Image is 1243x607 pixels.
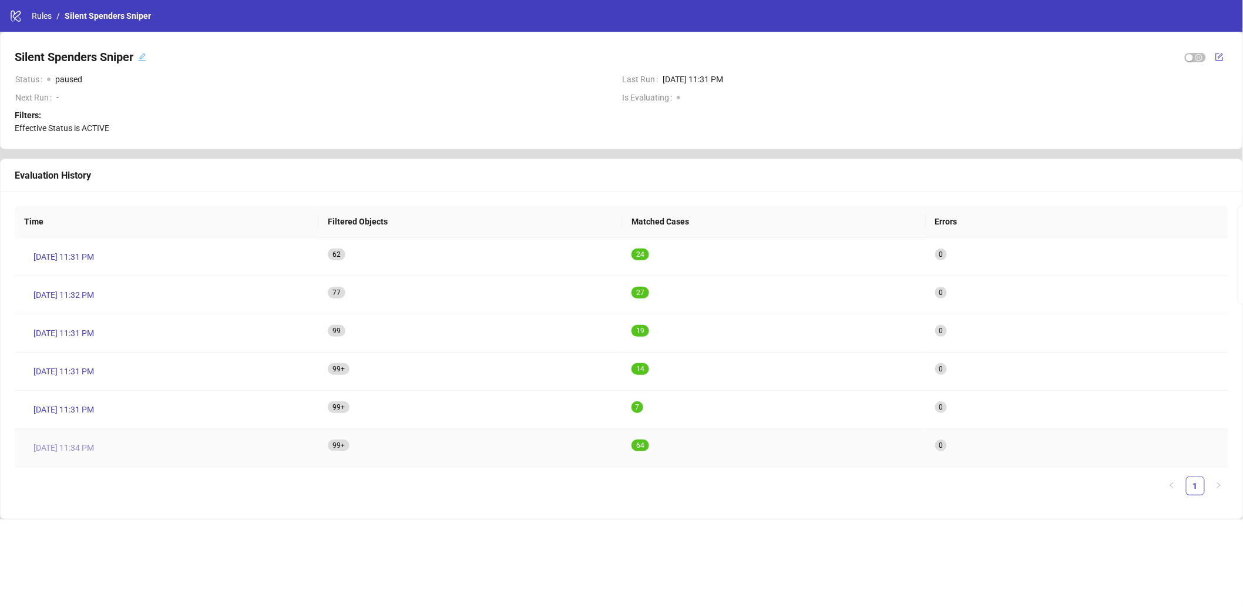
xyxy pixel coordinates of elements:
div: Evaluation History [15,168,1228,183]
span: Next Run [15,91,56,104]
sup: 0 [935,363,947,375]
sup: 0 [935,287,947,299]
span: 6 [332,250,337,259]
span: 6 [636,441,640,450]
a: [DATE] 11:31 PM [24,247,103,266]
span: 7 [332,289,337,297]
button: form [1211,50,1228,64]
li: / [56,9,60,22]
span: 7 [640,289,644,297]
span: 2 [337,250,341,259]
sup: 0 [935,249,947,260]
span: - [56,91,612,104]
th: Matched Cases [622,206,926,238]
sup: 113 [328,363,350,375]
a: 1 [1187,477,1204,495]
sup: 0 [935,325,947,337]
span: 9 [337,327,341,335]
span: [DATE] 11:31 PM [33,403,94,416]
span: 2 [636,250,640,259]
span: 9 [332,327,337,335]
a: Silent Spenders Sniper [62,9,153,22]
span: Status [15,73,47,86]
span: [DATE] 11:31 PM [33,250,94,263]
sup: 99 [328,325,345,337]
span: Last Run [622,73,663,86]
span: Effective Status is ACTIVE [15,123,109,133]
button: left [1163,477,1181,495]
span: 4 [640,441,644,450]
a: [DATE] 11:31 PM [24,362,103,381]
sup: 24 [631,249,649,260]
span: [DATE] 11:31 PM [33,327,94,340]
sup: 205 [328,440,350,451]
sup: 19 [631,325,649,337]
sup: 27 [631,287,649,299]
span: 4 [640,365,644,373]
sup: 0 [935,440,947,451]
strong: Filters: [15,110,41,120]
th: Time [15,206,318,238]
span: Is Evaluating [622,91,677,104]
span: [DATE] 11:34 PM [33,441,94,454]
a: [DATE] 11:31 PM [24,400,103,419]
a: Rules [29,9,54,22]
h4: Silent Spenders Sniper [15,49,133,65]
sup: 62 [328,249,345,260]
li: Previous Page [1163,477,1181,495]
span: form [1215,53,1224,61]
sup: 0 [935,401,947,413]
span: right [1215,482,1222,489]
span: 2 [636,289,640,297]
button: right [1210,477,1228,495]
a: [DATE] 11:32 PM [24,286,103,304]
span: left [1168,482,1175,489]
span: 7 [636,403,640,411]
sup: 7 [631,401,643,413]
span: [DATE] 11:31 PM [663,73,1228,86]
span: [DATE] 11:32 PM [33,289,94,301]
a: [DATE] 11:31 PM [24,324,103,343]
sup: 124 [328,401,350,413]
span: edit [138,53,146,61]
span: paused [55,75,82,84]
span: 7 [337,289,341,297]
th: Errors [926,206,1229,238]
span: 4 [640,250,644,259]
div: Silent Spenders Sniperedit [15,46,146,68]
sup: 77 [328,287,345,299]
span: 1 [636,365,640,373]
span: 1 [636,327,640,335]
a: [DATE] 11:34 PM [24,438,103,457]
span: [DATE] 11:31 PM [33,365,94,378]
sup: 14 [631,363,649,375]
span: 9 [640,327,644,335]
li: 1 [1186,477,1205,495]
sup: 64 [631,440,649,451]
th: Filtered Objects [318,206,622,238]
li: Next Page [1210,477,1228,495]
